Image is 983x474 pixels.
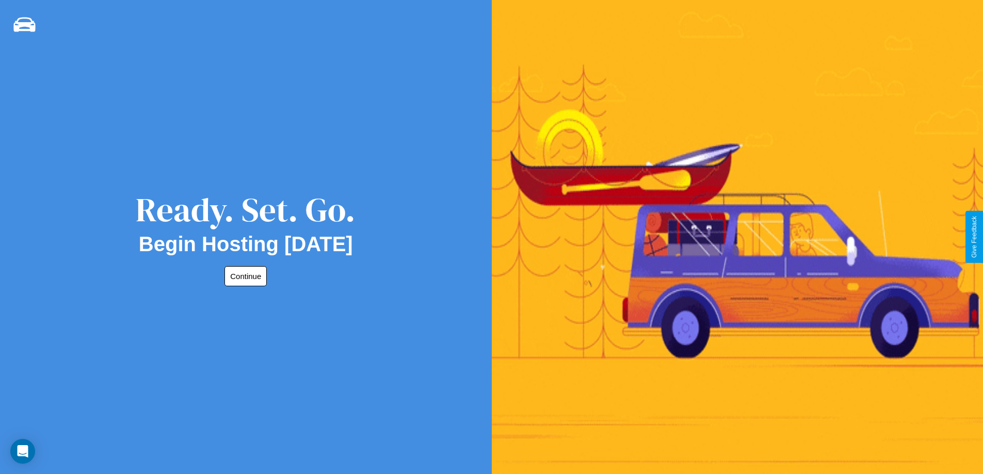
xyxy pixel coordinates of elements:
div: Open Intercom Messenger [10,439,35,464]
h2: Begin Hosting [DATE] [139,233,353,256]
div: Ready. Set. Go. [136,187,356,233]
button: Continue [224,266,267,286]
div: Give Feedback [971,216,978,258]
